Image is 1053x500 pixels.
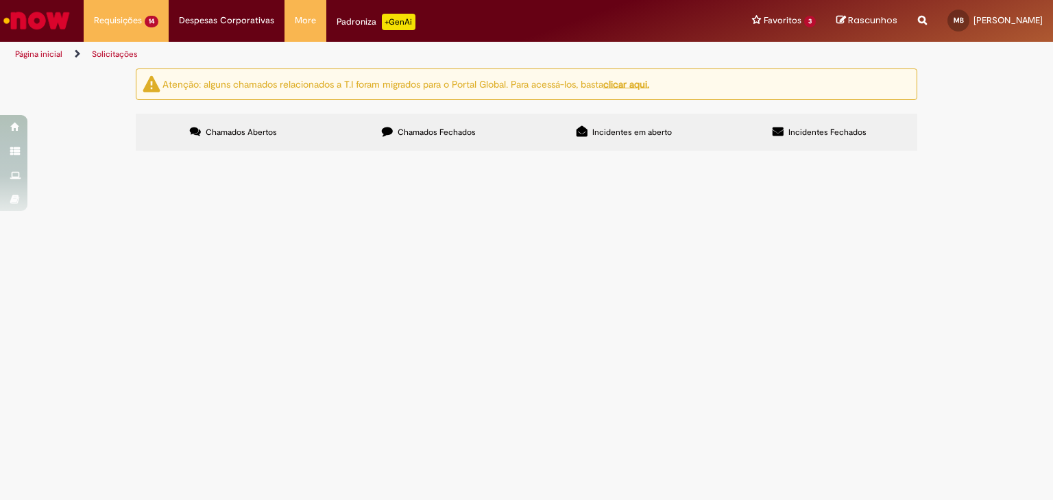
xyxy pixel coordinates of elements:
[337,14,415,30] div: Padroniza
[382,14,415,30] p: +GenAi
[179,14,274,27] span: Despesas Corporativas
[295,14,316,27] span: More
[94,14,142,27] span: Requisições
[804,16,816,27] span: 3
[162,77,649,90] ng-bind-html: Atenção: alguns chamados relacionados a T.I foram migrados para o Portal Global. Para acessá-los,...
[954,16,964,25] span: MB
[145,16,158,27] span: 14
[398,127,476,138] span: Chamados Fechados
[1,7,72,34] img: ServiceNow
[788,127,867,138] span: Incidentes Fechados
[15,49,62,60] a: Página inicial
[848,14,897,27] span: Rascunhos
[592,127,672,138] span: Incidentes em aberto
[603,77,649,90] a: clicar aqui.
[764,14,801,27] span: Favoritos
[836,14,897,27] a: Rascunhos
[206,127,277,138] span: Chamados Abertos
[973,14,1043,26] span: [PERSON_NAME]
[92,49,138,60] a: Solicitações
[10,42,692,67] ul: Trilhas de página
